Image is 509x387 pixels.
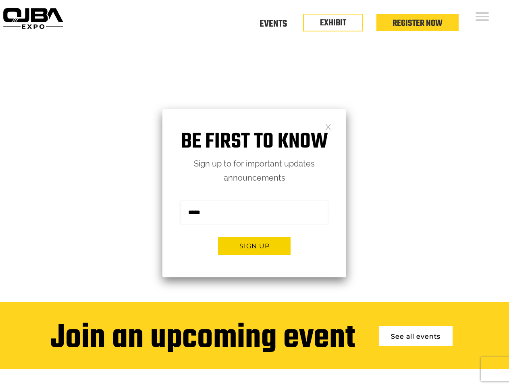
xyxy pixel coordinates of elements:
[50,320,355,357] div: Join an upcoming event
[218,237,291,255] button: Sign up
[320,16,346,30] a: EXHIBIT
[393,17,443,30] a: Register Now
[162,157,346,185] p: Sign up to for important updates announcements
[325,123,332,130] a: Close
[162,129,346,155] h1: Be first to know
[379,326,453,346] a: See all events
